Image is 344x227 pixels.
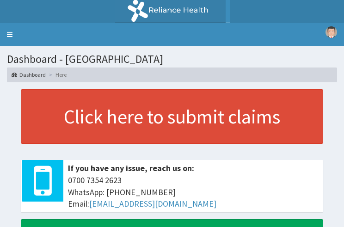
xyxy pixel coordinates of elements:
img: User Image [326,26,337,38]
h1: Dashboard - [GEOGRAPHIC_DATA] [7,53,337,65]
b: If you have any issue, reach us on: [68,163,194,173]
a: [EMAIL_ADDRESS][DOMAIN_NAME] [89,198,216,209]
a: Click here to submit claims [21,89,323,144]
a: Dashboard [12,71,46,79]
li: Here [47,71,67,79]
span: 0700 7354 2623 WhatsApp: [PHONE_NUMBER] Email: [68,174,319,210]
